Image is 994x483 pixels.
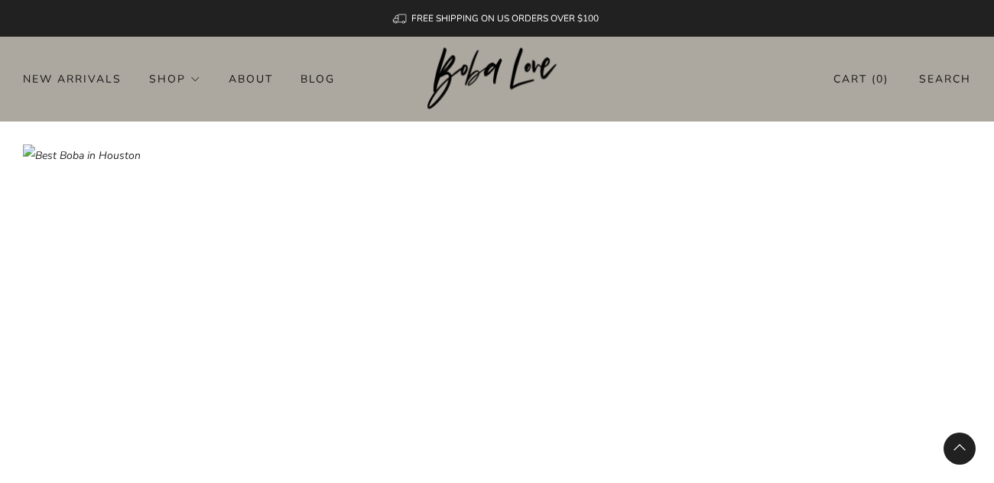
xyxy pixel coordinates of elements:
[944,433,976,465] back-to-top-button: Back to top
[149,66,201,91] a: Shop
[23,66,122,91] a: New Arrivals
[427,47,567,110] img: Boba Love
[427,47,567,111] a: Boba Love
[876,72,884,86] items-count: 0
[300,66,335,91] a: Blog
[411,12,599,24] span: FREE SHIPPING ON US ORDERS OVER $100
[833,66,888,92] a: Cart
[229,66,273,91] a: About
[919,66,971,92] a: Search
